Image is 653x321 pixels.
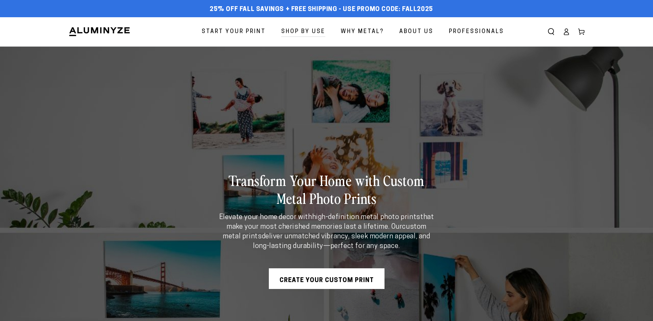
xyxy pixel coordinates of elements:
[276,23,330,41] a: Shop By Use
[197,23,271,41] a: Start Your Print
[341,27,384,37] span: Why Metal?
[281,27,325,37] span: Shop By Use
[218,171,435,207] h2: Transform Your Home with Custom Metal Photo Prints
[544,24,559,39] summary: Search our site
[444,23,509,41] a: Professionals
[210,6,433,13] span: 25% off FALL Savings + Free Shipping - Use Promo Code: FALL2025
[399,27,433,37] span: About Us
[202,27,266,37] span: Start Your Print
[312,214,420,221] strong: high-definition metal photo prints
[218,213,435,251] p: Elevate your home decor with that make your most cherished memories last a lifetime. Our deliver ...
[269,268,385,289] a: Create Your Custom Print
[394,23,439,41] a: About Us
[69,27,130,37] img: Aluminyze
[449,27,504,37] span: Professionals
[336,23,389,41] a: Why Metal?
